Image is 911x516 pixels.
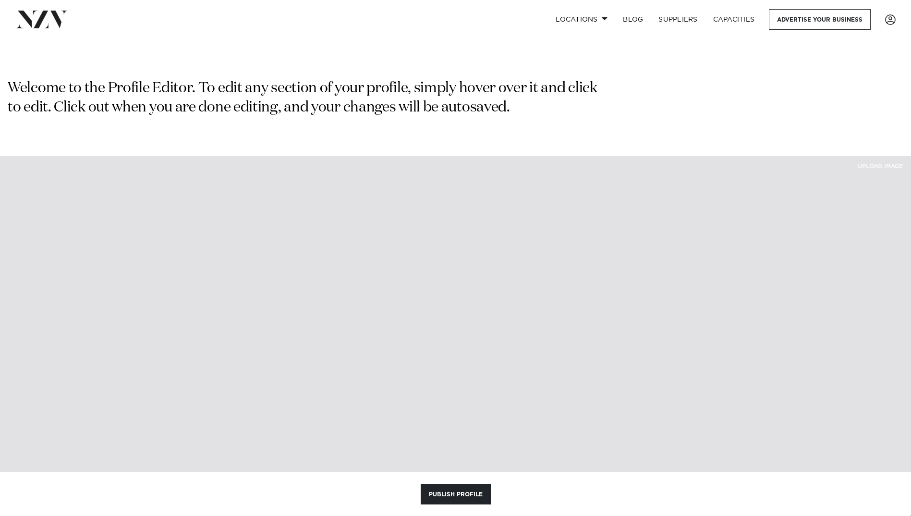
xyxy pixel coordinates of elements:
p: Welcome to the Profile Editor. To edit any section of your profile, simply hover over it and clic... [8,79,601,118]
img: nzv-logo.png [15,11,68,28]
a: BLOG [615,9,651,30]
a: SUPPLIERS [651,9,705,30]
a: Capacities [705,9,763,30]
a: Advertise your business [769,9,871,30]
button: Publish Profile [421,484,491,504]
a: Locations [548,9,615,30]
button: UPLOAD IMAGE [850,156,911,177]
